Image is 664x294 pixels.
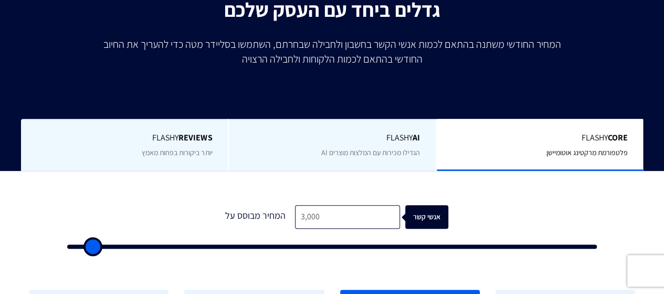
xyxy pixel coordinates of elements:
[142,148,212,157] span: יותר ביקורות בפחות מאמץ
[216,205,295,229] div: המחיר מבוסס על
[607,132,627,143] b: Core
[321,148,420,157] span: הגדילו מכירות עם המלצות מוצרים AI
[96,37,568,66] p: המחיר החודשי משתנה בהתאם לכמות אנשי הקשר בחשבון ולחבילה שבחרתם, השתמשו בסליידר מטה כדי להעריך את ...
[245,132,419,144] span: Flashy
[178,132,212,143] b: REVIEWS
[452,132,627,144] span: Flashy
[413,132,420,143] b: AI
[37,132,213,144] span: Flashy
[411,205,454,229] div: אנשי קשר
[546,148,627,157] span: פלטפורמת מרקטינג אוטומיישן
